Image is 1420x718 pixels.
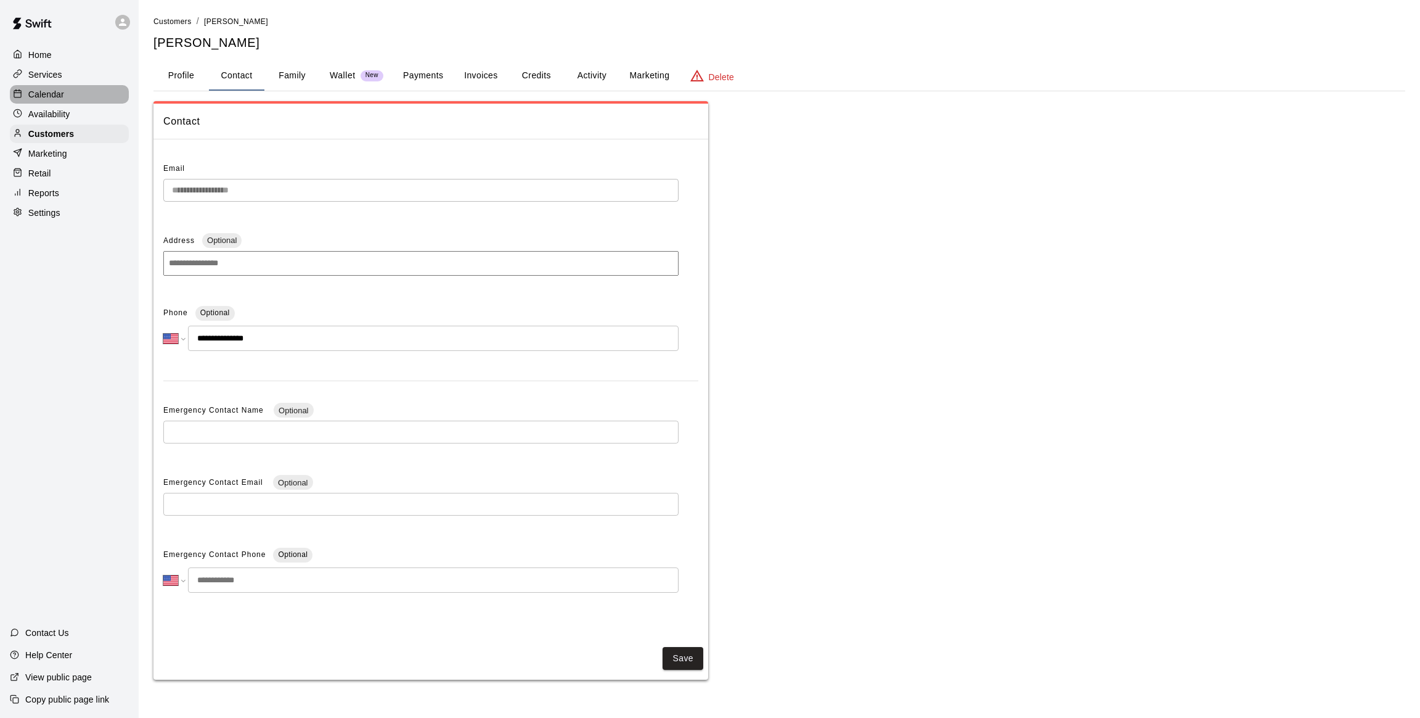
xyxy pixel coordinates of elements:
[153,16,192,26] a: Customers
[202,236,242,245] span: Optional
[709,71,734,83] p: Delete
[28,49,52,61] p: Home
[453,61,508,91] button: Invoices
[163,406,266,415] span: Emergency Contact Name
[564,61,619,91] button: Activity
[28,147,67,160] p: Marketing
[10,204,129,222] a: Settings
[163,113,698,130] span: Contact
[10,85,129,104] a: Calendar
[153,61,209,91] button: Profile
[10,164,129,183] a: Retail
[28,128,74,140] p: Customers
[619,61,679,91] button: Marketing
[330,69,356,82] p: Wallet
[163,545,266,565] span: Emergency Contact Phone
[153,15,1405,28] nav: breadcrumb
[204,17,268,26] span: [PERSON_NAME]
[28,187,59,199] p: Reports
[153,17,192,26] span: Customers
[28,167,51,179] p: Retail
[10,46,129,64] a: Home
[393,61,453,91] button: Payments
[25,627,69,639] p: Contact Us
[10,105,129,123] a: Availability
[25,693,109,706] p: Copy public page link
[163,236,195,245] span: Address
[10,65,129,84] a: Services
[10,184,129,202] a: Reports
[273,478,312,487] span: Optional
[274,406,313,415] span: Optional
[28,108,70,120] p: Availability
[153,61,1405,91] div: basic tabs example
[197,15,199,28] li: /
[28,207,60,219] p: Settings
[361,72,383,80] span: New
[163,179,679,202] div: The email of an existing customer can only be changed by the customer themselves at https://book....
[163,164,185,173] span: Email
[28,88,64,101] p: Calendar
[163,478,266,487] span: Emergency Contact Email
[163,303,188,323] span: Phone
[25,671,92,683] p: View public page
[209,61,264,91] button: Contact
[153,35,1405,51] h5: [PERSON_NAME]
[264,61,320,91] button: Family
[508,61,564,91] button: Credits
[278,550,308,559] span: Optional
[28,68,62,81] p: Services
[10,144,129,163] a: Marketing
[25,649,72,661] p: Help Center
[10,125,129,143] a: Customers
[200,308,230,317] span: Optional
[663,647,703,670] button: Save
